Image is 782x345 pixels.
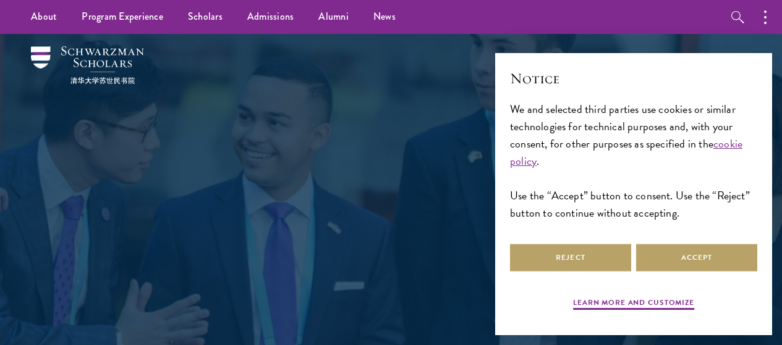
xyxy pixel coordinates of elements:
img: Schwarzman Scholars [31,46,144,84]
div: We and selected third parties use cookies or similar technologies for technical purposes and, wit... [510,101,757,222]
a: cookie policy [510,135,742,169]
button: Accept [636,244,757,272]
button: Reject [510,244,631,272]
h2: Notice [510,68,757,89]
button: Learn more and customize [573,297,694,312]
